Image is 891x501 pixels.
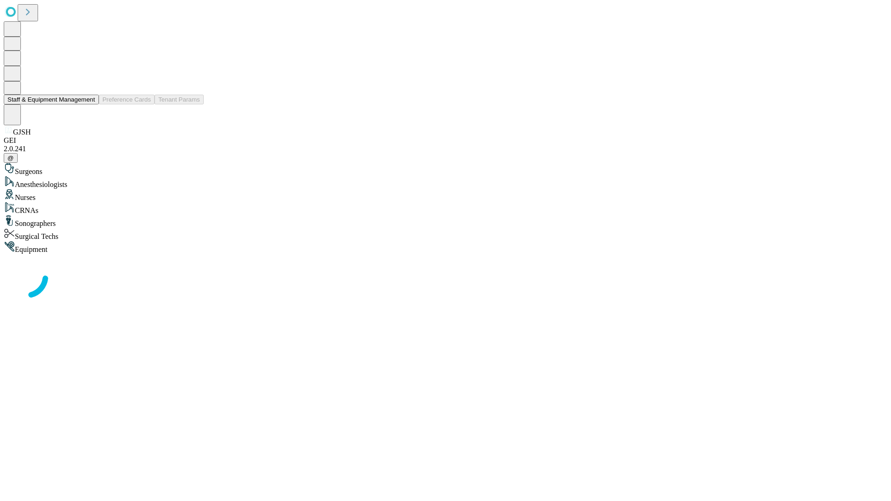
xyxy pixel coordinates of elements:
[155,95,204,104] button: Tenant Params
[4,136,887,145] div: GEI
[99,95,155,104] button: Preference Cards
[4,241,887,254] div: Equipment
[4,153,18,163] button: @
[7,154,14,161] span: @
[4,95,99,104] button: Staff & Equipment Management
[4,189,887,202] div: Nurses
[4,176,887,189] div: Anesthesiologists
[4,145,887,153] div: 2.0.241
[4,215,887,228] div: Sonographers
[4,163,887,176] div: Surgeons
[4,228,887,241] div: Surgical Techs
[4,202,887,215] div: CRNAs
[13,128,31,136] span: GJSH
